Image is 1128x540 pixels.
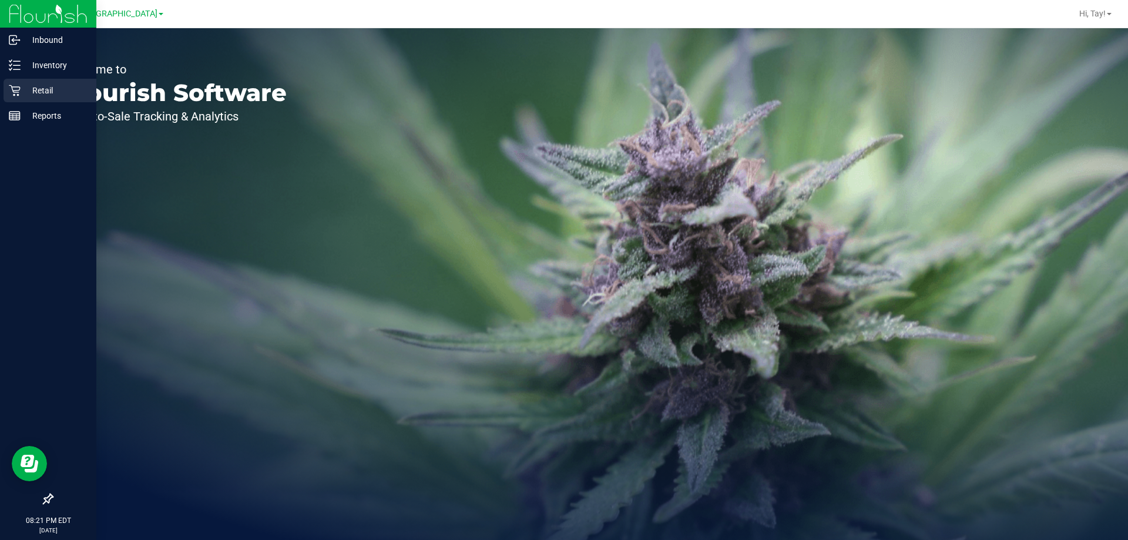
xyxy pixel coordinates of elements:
[9,85,21,96] inline-svg: Retail
[12,446,47,481] iframe: Resource center
[77,9,157,19] span: [GEOGRAPHIC_DATA]
[63,110,287,122] p: Seed-to-Sale Tracking & Analytics
[21,58,91,72] p: Inventory
[21,109,91,123] p: Reports
[9,34,21,46] inline-svg: Inbound
[5,515,91,526] p: 08:21 PM EDT
[5,526,91,535] p: [DATE]
[9,110,21,122] inline-svg: Reports
[9,59,21,71] inline-svg: Inventory
[21,33,91,47] p: Inbound
[63,81,287,105] p: Flourish Software
[21,83,91,98] p: Retail
[63,63,287,75] p: Welcome to
[1079,9,1106,18] span: Hi, Tay!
